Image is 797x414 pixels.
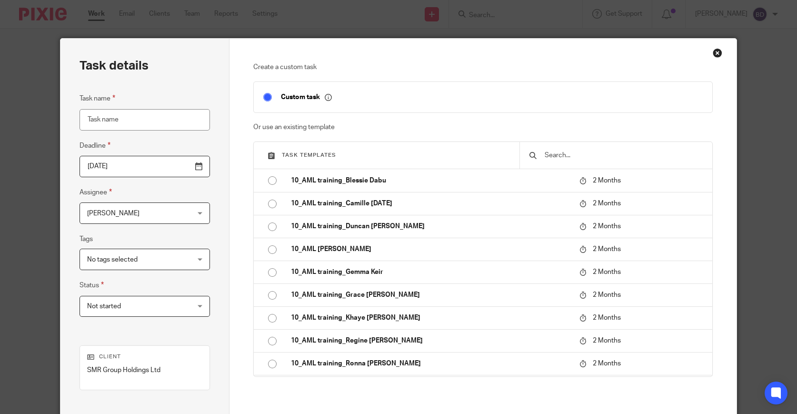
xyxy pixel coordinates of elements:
[291,313,570,323] p: 10_AML training_Khaye [PERSON_NAME]
[291,199,570,208] p: 10_AML training_Camille [DATE]
[291,176,570,185] p: 10_AML training_Blessie Dabu
[87,210,139,217] span: [PERSON_NAME]
[80,187,112,198] label: Assignee
[593,246,621,252] span: 2 Months
[253,122,713,132] p: Or use an existing template
[544,150,703,161] input: Search...
[80,109,210,131] input: Task name
[291,267,570,277] p: 10_AML training_Gemma Keir
[713,48,722,58] div: Close this dialog window
[291,290,570,300] p: 10_AML training_Grace [PERSON_NAME]
[593,200,621,207] span: 2 Months
[281,93,332,101] p: Custom task
[80,280,104,291] label: Status
[80,93,115,104] label: Task name
[80,58,149,74] h2: Task details
[87,303,121,310] span: Not started
[282,152,336,158] span: Task templates
[80,156,210,177] input: Pick a date
[253,62,713,72] p: Create a custom task
[291,359,570,368] p: 10_AML training_Ronna [PERSON_NAME]
[593,314,621,321] span: 2 Months
[291,244,570,254] p: 10_AML [PERSON_NAME]
[593,269,621,275] span: 2 Months
[593,292,621,298] span: 2 Months
[87,365,202,375] p: SMR Group Holdings Ltd
[593,177,621,184] span: 2 Months
[593,360,621,367] span: 2 Months
[80,140,110,151] label: Deadline
[593,337,621,344] span: 2 Months
[80,234,93,244] label: Tags
[593,223,621,230] span: 2 Months
[87,353,202,361] p: Client
[87,256,138,263] span: No tags selected
[291,222,570,231] p: 10_AML training_Duncan [PERSON_NAME]
[291,336,570,345] p: 10_AML training_Regine [PERSON_NAME]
